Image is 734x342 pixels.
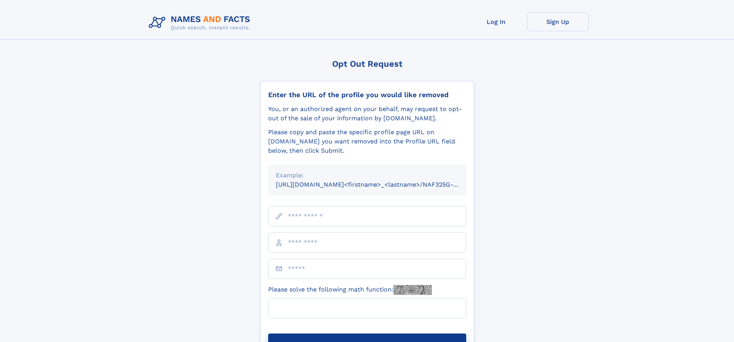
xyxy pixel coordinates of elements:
[527,12,589,31] a: Sign Up
[268,128,466,155] div: Please copy and paste the specific profile page URL on [DOMAIN_NAME] you want removed into the Pr...
[268,91,466,99] div: Enter the URL of the profile you would like removed
[465,12,527,31] a: Log In
[268,285,432,295] label: Please solve the following math function:
[276,181,481,188] small: [URL][DOMAIN_NAME]<firstname>_<lastname>/NAF325G-xxxxxxxx
[268,104,466,123] div: You, or an authorized agent on your behalf, may request to opt-out of the sale of your informatio...
[146,12,257,33] img: Logo Names and Facts
[260,59,474,69] div: Opt Out Request
[276,171,459,180] div: Example:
